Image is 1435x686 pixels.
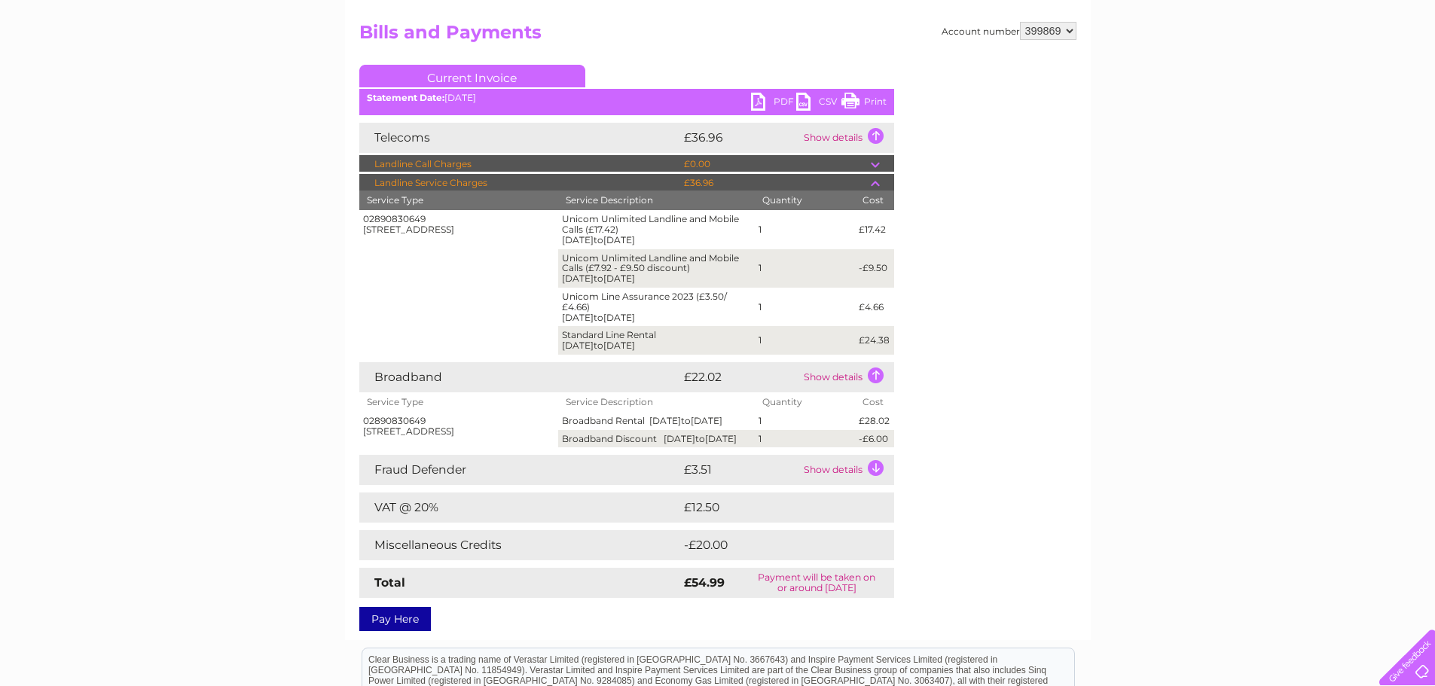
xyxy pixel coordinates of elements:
td: 1 [755,326,855,355]
td: £36.96 [680,174,871,192]
span: to [681,415,691,426]
td: Broadband Rental [DATE] [DATE] [558,412,755,430]
th: Cost [855,191,893,210]
th: Service Type [359,191,558,210]
td: -£6.00 [855,430,893,448]
td: Unicom Unlimited Landline and Mobile Calls (£7.92 - £9.50 discount) [DATE] [DATE] [558,249,755,288]
td: Payment will be taken on or around [DATE] [740,568,894,598]
td: Landline Call Charges [359,155,680,173]
td: £17.42 [855,210,893,248]
th: Service Description [558,392,755,412]
td: Broadband Discount [DATE] [DATE] [558,430,755,448]
td: Show details [800,362,894,392]
b: Statement Date: [367,92,444,103]
th: Cost [855,392,893,412]
td: Show details [800,455,894,485]
h2: Bills and Payments [359,22,1076,50]
a: PDF [751,93,796,114]
td: £12.50 [680,492,863,523]
a: Energy [1208,64,1241,75]
a: 0333 014 3131 [1151,8,1255,26]
img: logo.png [50,39,127,85]
a: Contact [1335,64,1372,75]
td: Telecoms [359,123,680,153]
td: £36.96 [680,123,800,153]
a: Log out [1385,64,1421,75]
a: Print [841,93,887,114]
td: Fraud Defender [359,455,680,485]
a: Current Invoice [359,65,585,87]
strong: Total [374,575,405,590]
td: £0.00 [680,155,871,173]
td: £28.02 [855,412,893,430]
td: 1 [755,210,855,248]
span: to [594,273,603,284]
a: Water [1170,64,1198,75]
td: £4.66 [855,288,893,326]
div: [DATE] [359,93,894,103]
span: to [594,340,603,351]
td: Miscellaneous Credits [359,530,680,560]
td: Landline Service Charges [359,174,680,192]
th: Service Description [558,191,755,210]
th: Quantity [755,392,855,412]
th: Quantity [755,191,855,210]
td: £24.38 [855,326,893,355]
td: £3.51 [680,455,800,485]
td: 1 [755,430,855,448]
div: Clear Business is a trading name of Verastar Limited (registered in [GEOGRAPHIC_DATA] No. 3667643... [362,8,1074,73]
td: -£20.00 [680,530,867,560]
a: Blog [1304,64,1326,75]
th: Service Type [359,392,558,412]
div: 02890830649 [STREET_ADDRESS] [363,416,554,437]
td: 1 [755,288,855,326]
a: Telecoms [1250,64,1295,75]
a: CSV [796,93,841,114]
td: 1 [755,249,855,288]
td: Unicom Line Assurance 2023 (£3.50/£4.66) [DATE] [DATE] [558,288,755,326]
td: 1 [755,412,855,430]
td: £22.02 [680,362,800,392]
span: to [594,234,603,245]
a: Pay Here [359,607,431,631]
td: -£9.50 [855,249,893,288]
span: to [594,312,603,323]
td: Broadband [359,362,680,392]
strong: £54.99 [684,575,725,590]
td: Show details [800,123,894,153]
span: to [695,433,705,444]
div: 02890830649 [STREET_ADDRESS] [363,214,554,235]
td: Standard Line Rental [DATE] [DATE] [558,326,755,355]
td: VAT @ 20% [359,492,680,523]
td: Unicom Unlimited Landline and Mobile Calls (£17.42) [DATE] [DATE] [558,210,755,248]
div: Account number [942,22,1076,40]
